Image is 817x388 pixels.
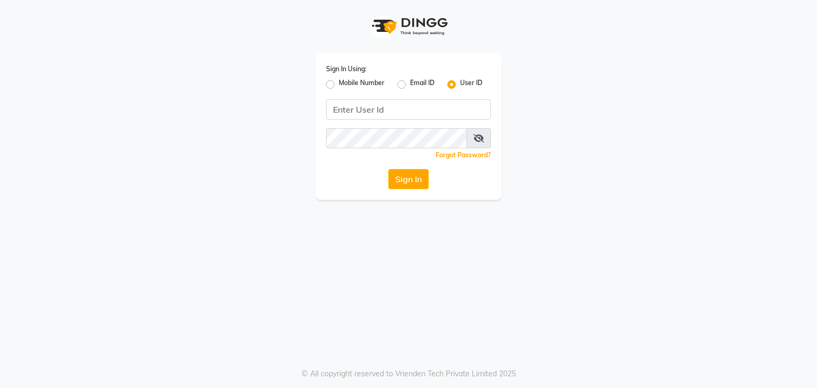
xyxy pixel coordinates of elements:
[460,78,482,91] label: User ID
[326,99,491,120] input: Username
[388,169,429,189] button: Sign In
[326,64,366,74] label: Sign In Using:
[436,151,491,159] a: Forgot Password?
[366,11,451,42] img: logo1.svg
[326,128,467,148] input: Username
[339,78,385,91] label: Mobile Number
[410,78,435,91] label: Email ID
